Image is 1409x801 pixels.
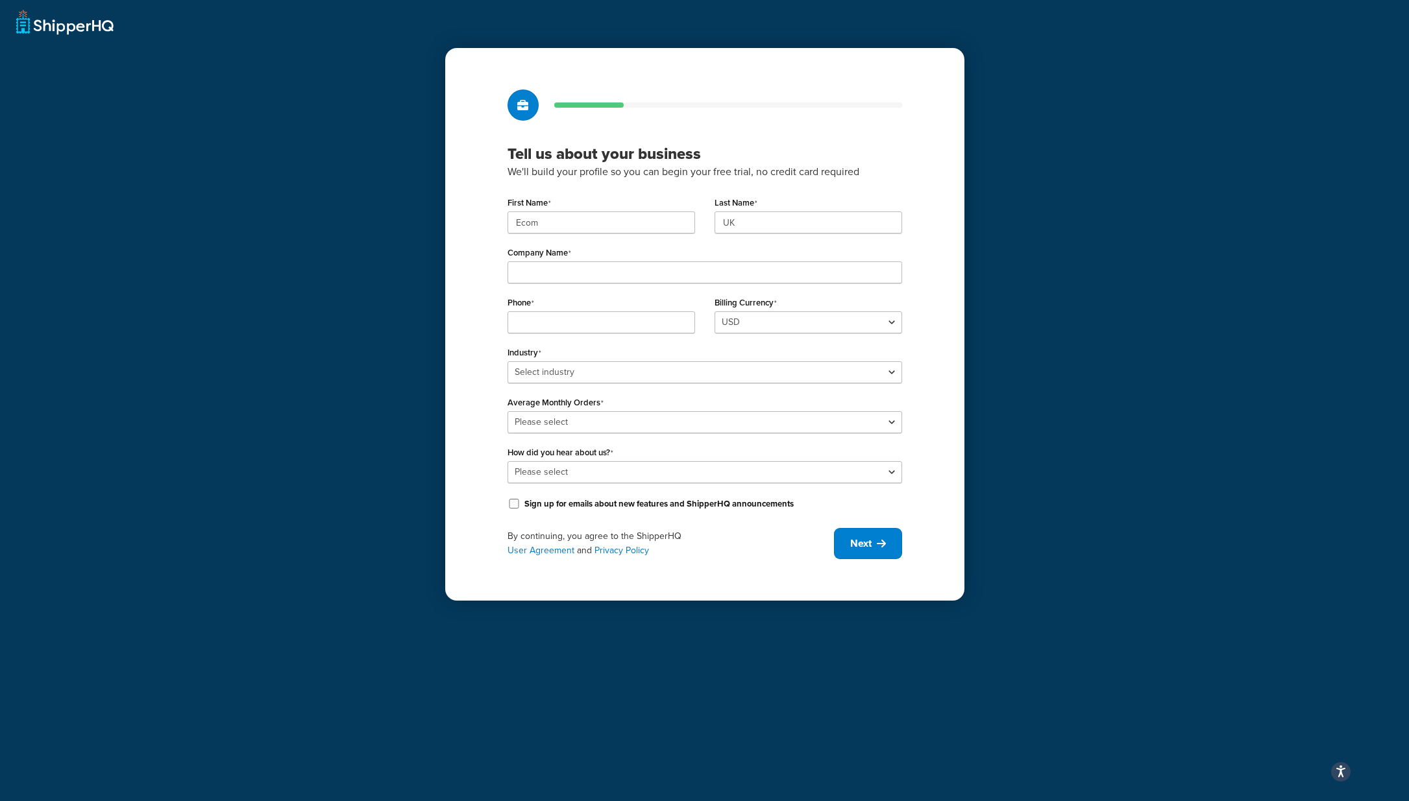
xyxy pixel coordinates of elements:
[508,348,541,358] label: Industry
[508,144,902,163] h3: Tell us about your business
[508,248,571,258] label: Company Name
[524,498,794,510] label: Sign up for emails about new features and ShipperHQ announcements
[508,198,551,208] label: First Name
[508,529,834,558] div: By continuing, you agree to the ShipperHQ and
[508,163,902,180] p: We'll build your profile so you can begin your free trial, no credit card required
[834,528,902,559] button: Next
[715,298,777,308] label: Billing Currency
[508,298,534,308] label: Phone
[508,448,613,458] label: How did you hear about us?
[594,544,649,557] a: Privacy Policy
[715,198,757,208] label: Last Name
[508,398,604,408] label: Average Monthly Orders
[850,536,872,551] span: Next
[508,544,574,557] a: User Agreement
